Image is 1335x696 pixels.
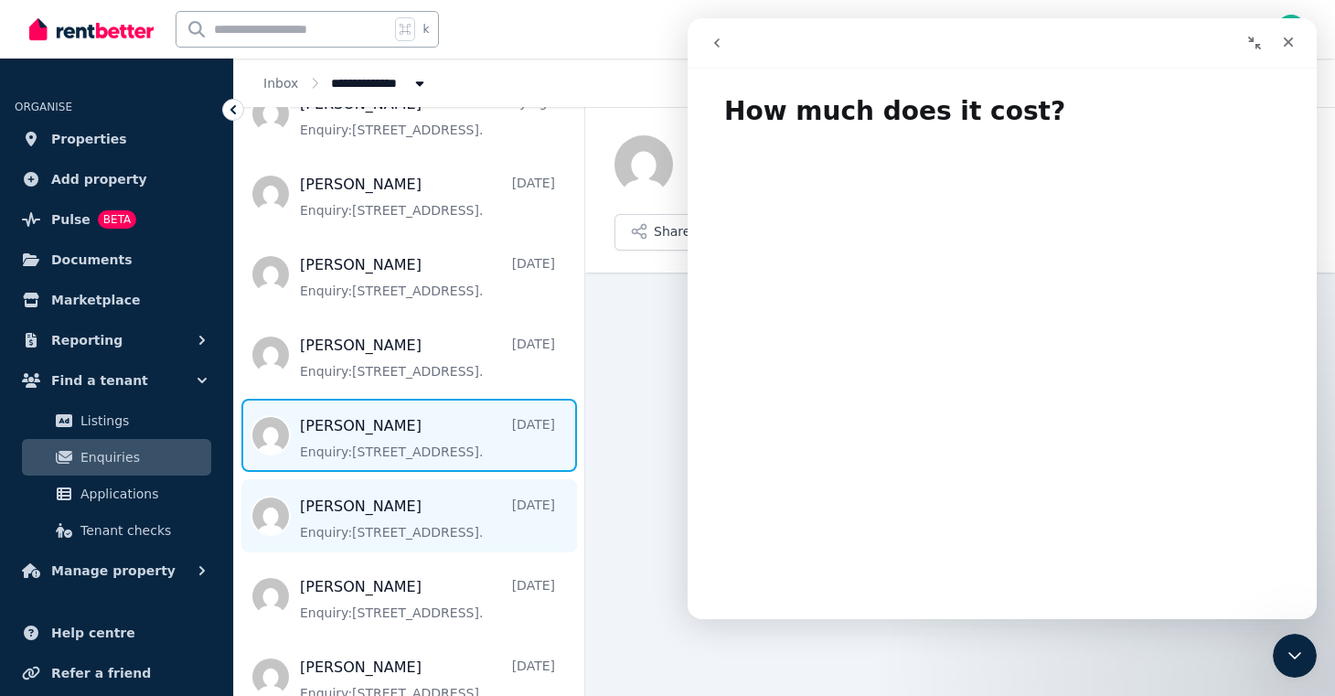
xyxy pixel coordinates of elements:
span: Properties [51,128,127,150]
a: Properties [15,121,219,157]
span: Add property [51,168,147,190]
span: Refer a friend [51,662,151,684]
a: Refer a friend [15,655,219,691]
span: Enquiries [80,446,204,468]
span: Pulse [51,209,91,230]
span: Manage property [51,560,176,582]
a: Add property [15,161,219,198]
a: Enquiries [22,439,211,476]
button: Reporting [15,322,219,359]
span: Tenant checks [80,519,204,541]
a: Applications [22,476,211,512]
a: [PERSON_NAME]a day agoEnquiry:[STREET_ADDRESS]. [300,93,555,139]
a: Inbox [263,76,298,91]
a: [PERSON_NAME][DATE]Enquiry:[STREET_ADDRESS]. [300,254,555,300]
span: k [422,22,429,37]
a: [PERSON_NAME][DATE]Enquiry:[STREET_ADDRESS]. [300,335,555,380]
a: Tenant checks [22,512,211,549]
a: [PERSON_NAME][DATE]Enquiry:[STREET_ADDRESS]. [300,174,555,220]
span: Applications [80,483,204,505]
a: [PERSON_NAME][DATE]Enquiry:[STREET_ADDRESS]. [300,496,555,541]
img: RentBetter [29,16,154,43]
span: Reporting [51,329,123,351]
span: Find a tenant [51,369,148,391]
img: Tom Chanarin [614,135,673,194]
span: ORGANISE [15,101,72,113]
a: Marketplace [15,282,219,318]
iframe: Intercom live chat [1273,634,1317,678]
span: BETA [98,210,136,229]
a: [PERSON_NAME][DATE]Enquiry:[STREET_ADDRESS]. [300,576,555,622]
button: Find a tenant [15,362,219,399]
span: Help centre [51,622,135,644]
img: Aram Rudd [1276,15,1306,44]
span: Marketplace [51,289,140,311]
a: Listings [22,402,211,439]
a: Documents [15,241,219,278]
a: PulseBETA [15,201,219,238]
iframe: Intercom live chat [688,18,1317,619]
button: Manage property [15,552,219,589]
nav: Breadcrumb [234,59,458,107]
button: Share Application Link [614,214,812,251]
span: Listings [80,410,204,432]
span: Documents [51,249,133,271]
a: [PERSON_NAME][DATE]Enquiry:[STREET_ADDRESS]. [300,415,555,461]
a: Help centre [15,615,219,651]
